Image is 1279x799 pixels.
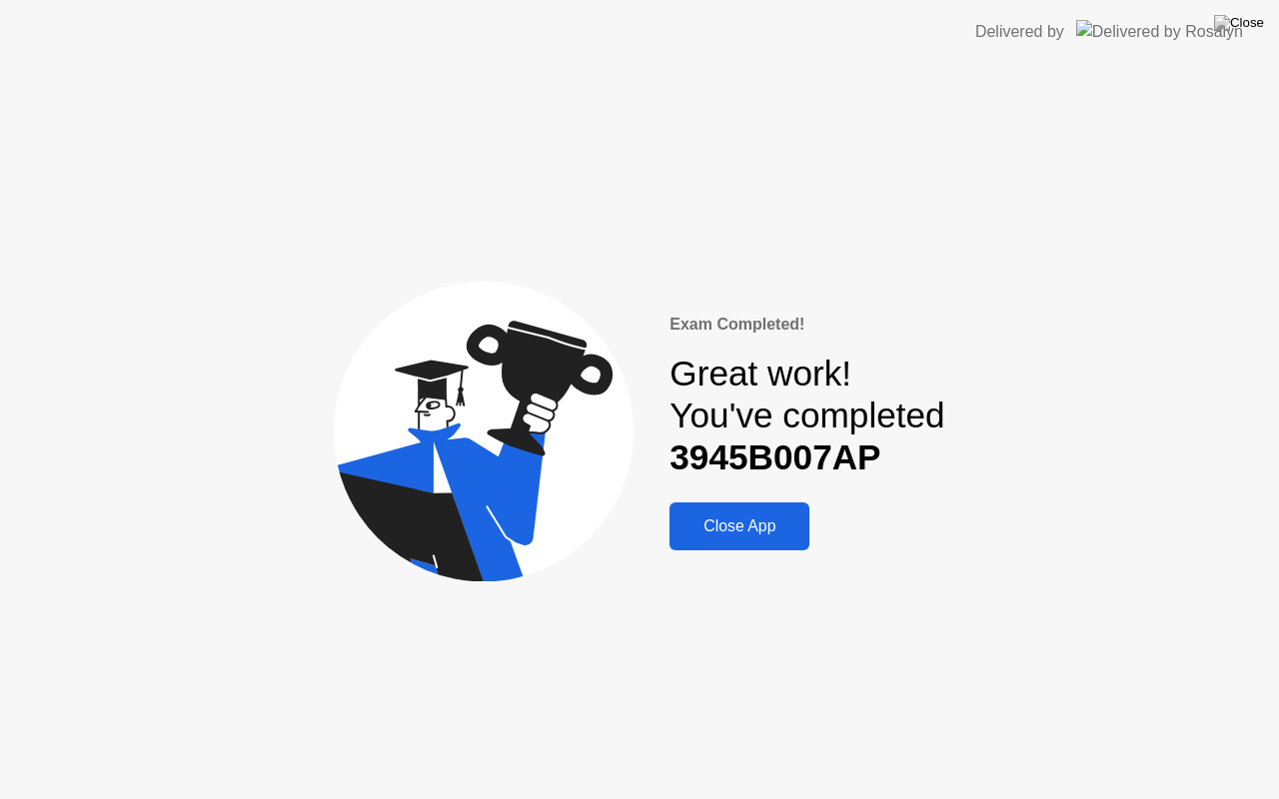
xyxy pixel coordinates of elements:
div: Close App [675,517,803,535]
div: Delivered by [975,20,1064,44]
img: Delivered by Rosalyn [1076,20,1243,43]
img: Close [1214,15,1264,31]
b: 3945B007AP [669,437,880,476]
div: Exam Completed! [669,313,944,337]
div: Great work! You've completed [669,353,944,479]
button: Close App [669,502,809,550]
